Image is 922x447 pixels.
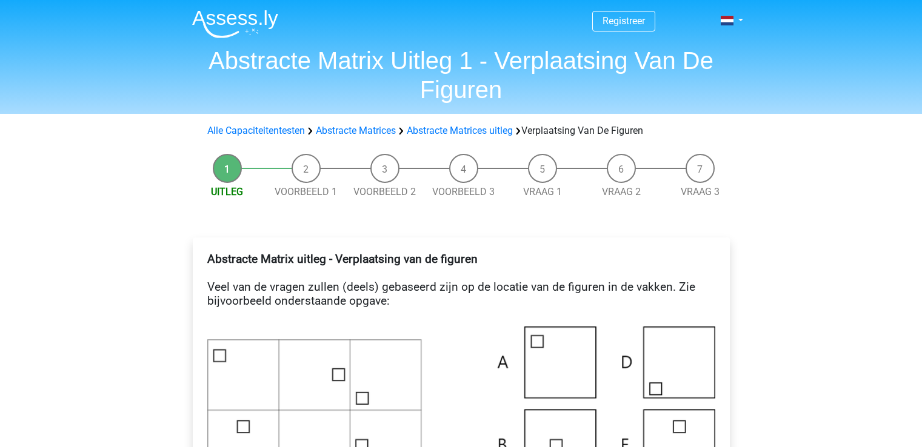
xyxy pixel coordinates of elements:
a: Voorbeeld 3 [432,186,495,197]
a: Voorbeeld 1 [275,186,337,197]
a: Abstracte Matrices uitleg [407,125,513,136]
a: Vraag 3 [681,186,720,197]
a: Registreer [603,15,645,27]
h4: Veel van de vragen zullen (deels) gebaseerd zijn op de locatie van de figuren in de vakken. Zie b... [207,252,715,322]
a: Abstracte Matrices [316,125,396,136]
a: Voorbeeld 2 [353,186,416,197]
a: Alle Capaciteitentesten [207,125,305,136]
a: Vraag 1 [523,186,562,197]
a: Vraag 2 [602,186,641,197]
b: Abstracte Matrix uitleg - Verplaatsing van de figuren [207,252,478,266]
img: Assessly [192,10,278,38]
h1: Abstracte Matrix Uitleg 1 - Verplaatsing Van De Figuren [182,46,740,104]
div: Verplaatsing Van De Figuren [202,124,720,138]
a: Uitleg [211,186,243,197]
